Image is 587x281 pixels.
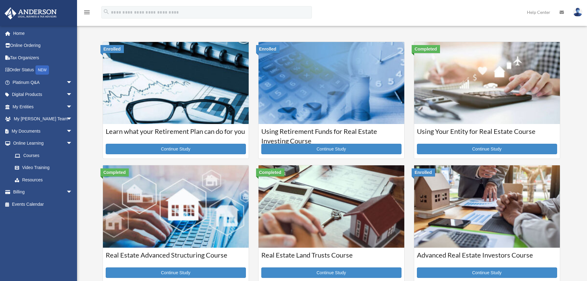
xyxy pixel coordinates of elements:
div: Completed [256,168,284,176]
a: My Entitiesarrow_drop_down [4,101,82,113]
a: Platinum Q&Aarrow_drop_down [4,76,82,89]
h3: Using Retirement Funds for Real Estate Investing Course [261,127,402,142]
a: Online Ordering [4,39,82,52]
h3: Advanced Real Estate Investors Course [417,250,557,266]
a: Continue Study [261,267,402,278]
a: Home [4,27,82,39]
a: Tax Organizers [4,52,82,64]
span: arrow_drop_down [66,137,79,150]
a: Online Learningarrow_drop_down [4,137,82,150]
i: menu [83,9,91,16]
div: Enrolled [256,45,279,53]
a: Resources [9,174,82,186]
a: Courses [9,149,79,162]
img: User Pic [573,8,582,17]
h3: Learn what your Retirement Plan can do for you [106,127,246,142]
div: Completed [100,168,129,176]
span: arrow_drop_down [66,113,79,126]
img: Anderson Advisors Platinum Portal [3,7,59,19]
a: Continue Study [417,267,557,278]
a: Continue Study [417,144,557,154]
div: NEW [35,65,49,75]
div: Enrolled [412,168,435,176]
span: arrow_drop_down [66,89,79,101]
a: Billingarrow_drop_down [4,186,82,198]
a: Order StatusNEW [4,64,82,76]
span: arrow_drop_down [66,101,79,113]
span: arrow_drop_down [66,186,79,199]
a: My Documentsarrow_drop_down [4,125,82,137]
h3: Real Estate Land Trusts Course [261,250,402,266]
div: Completed [412,45,440,53]
div: Enrolled [100,45,124,53]
a: Video Training [9,162,82,174]
h3: Using Your Entity for Real Estate Course [417,127,557,142]
span: arrow_drop_down [66,76,79,89]
i: search [103,8,110,15]
a: My [PERSON_NAME] Teamarrow_drop_down [4,113,82,125]
h3: Real Estate Advanced Structuring Course [106,250,246,266]
a: Continue Study [261,144,402,154]
span: arrow_drop_down [66,125,79,138]
a: Digital Productsarrow_drop_down [4,89,82,101]
a: Continue Study [106,144,246,154]
a: Events Calendar [4,198,82,210]
a: menu [83,11,91,16]
a: Continue Study [106,267,246,278]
